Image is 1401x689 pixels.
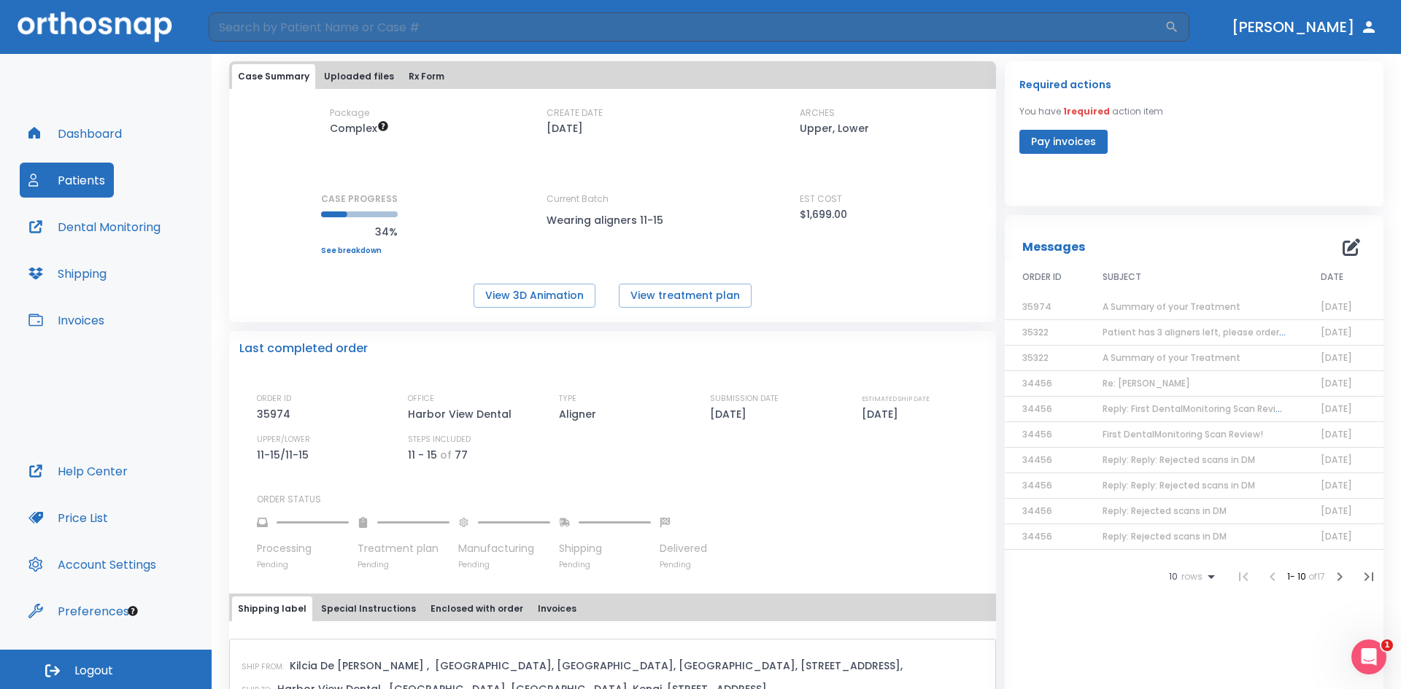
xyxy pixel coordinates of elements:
p: Package [330,106,369,120]
span: 34456 [1022,428,1052,440]
button: Invoices [20,303,113,338]
span: 34456 [1022,402,1052,415]
span: of 17 [1308,570,1325,583]
span: 35322 [1022,351,1049,364]
span: Reply: Rejected scans in DM [1103,505,1227,517]
span: [DATE] [1321,505,1352,517]
p: ESTIMATED SHIP DATE [862,392,930,405]
p: Pending [559,559,651,570]
p: [DATE] [547,120,583,137]
span: Re: [PERSON_NAME] [1103,377,1190,389]
p: STEPS INCLUDED [408,433,471,446]
p: Manufacturing [458,541,550,556]
p: CREATE DATE [547,106,603,120]
p: Current Batch [547,192,678,206]
p: of [440,446,452,464]
span: SUBJECT [1103,270,1141,284]
p: Messages [1022,238,1085,256]
p: EST COST [800,192,842,206]
p: Aligner [559,405,601,423]
p: 77 [455,446,468,464]
button: Help Center [20,454,136,488]
button: Patients [20,163,114,198]
span: [DATE] [1321,428,1352,440]
img: Orthosnap [18,12,172,42]
p: Pending [458,559,550,570]
div: tabs [232,64,993,89]
button: Account Settings [20,547,165,582]
p: Treatment plan [358,541,449,556]
button: View 3D Animation [474,284,595,308]
span: [DATE] [1321,530,1352,542]
p: Upper, Lower [800,120,869,137]
span: rows [1178,572,1203,582]
span: 34456 [1022,479,1052,491]
p: 11-15/11-15 [257,446,314,464]
p: Processing [257,541,349,556]
button: Invoices [532,596,582,621]
p: Harbor View Dental [408,405,517,423]
span: 34456 [1022,530,1052,542]
p: Last completed order [239,340,368,357]
span: A Summary of your Treatment [1103,300,1240,313]
span: Up to 50 Steps (100 aligners) [330,121,389,136]
span: First DentalMonitoring Scan Review! [1103,428,1263,440]
span: A Summary of your Treatment [1103,351,1240,364]
span: Patient has 3 aligners left, please order next set! [1103,326,1322,338]
button: Uploaded files [318,64,400,89]
p: [GEOGRAPHIC_DATA], [GEOGRAPHIC_DATA], [GEOGRAPHIC_DATA], [STREET_ADDRESS], [435,657,903,674]
a: Dental Monitoring [20,209,169,244]
p: Pending [257,559,349,570]
span: DATE [1321,270,1343,284]
iframe: Intercom live chat [1351,639,1386,674]
p: $1,699.00 [800,206,847,223]
p: Kilcia De [PERSON_NAME] , [290,657,429,674]
span: 35974 [1022,300,1051,313]
span: 1 [1381,639,1393,651]
p: OFFICE [408,392,434,405]
span: [DATE] [1321,300,1352,313]
p: Shipping [559,541,651,556]
button: Shipping [20,256,115,291]
p: TYPE [559,392,576,405]
div: tabs [232,596,993,621]
button: Shipping label [232,596,312,621]
span: [DATE] [1321,402,1352,415]
span: Reply: Reply: Rejected scans in DM [1103,454,1255,466]
span: [DATE] [1321,326,1352,338]
p: [DATE] [862,405,903,423]
p: 34% [321,223,398,241]
span: ORDER ID [1022,270,1062,284]
p: CASE PROGRESS [321,192,398,206]
p: ORDER STATUS [257,493,986,506]
p: UPPER/LOWER [257,433,310,446]
span: 35322 [1022,326,1049,338]
button: Dashboard [20,116,131,151]
p: Wearing aligners 11-15 [547,211,678,229]
span: 1 required [1063,105,1110,117]
p: Pending [660,559,707,570]
p: ARCHES [800,106,835,120]
span: [DATE] [1321,454,1352,466]
p: [DATE] [710,405,752,423]
span: Reply: First DentalMonitoring Scan Review! [1103,402,1292,415]
button: Rx Form [403,64,450,89]
span: 34456 [1022,377,1052,389]
span: 34456 [1022,454,1052,466]
a: Preferences [20,593,138,628]
a: Price List [20,500,117,535]
p: ORDER ID [257,392,291,405]
button: Case Summary [232,64,315,89]
p: SHIP FROM: [242,661,284,674]
p: 11 - 15 [408,446,437,464]
p: SUBMISSION DATE [710,392,779,405]
span: [DATE] [1321,351,1352,364]
p: Delivered [660,541,707,556]
span: Logout [74,663,113,679]
button: Enclosed with order [425,596,529,621]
